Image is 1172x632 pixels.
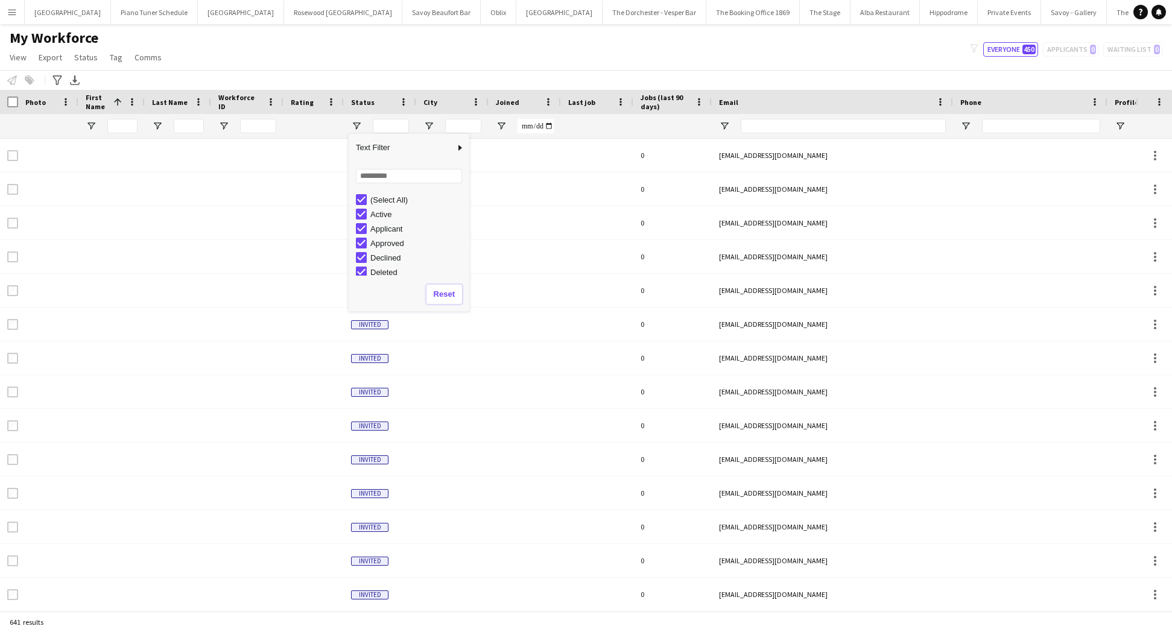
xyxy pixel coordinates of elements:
span: View [10,52,27,63]
div: 0 [633,443,712,476]
span: Invited [351,523,388,532]
span: Invited [351,422,388,431]
span: Invited [351,557,388,566]
button: [GEOGRAPHIC_DATA] [198,1,284,24]
button: [GEOGRAPHIC_DATA] [516,1,603,24]
div: [EMAIL_ADDRESS][DOMAIN_NAME] [712,443,953,476]
div: [EMAIL_ADDRESS][DOMAIN_NAME] [712,308,953,341]
div: Deleted [370,268,466,277]
input: Row Selection is disabled for this row (unchecked) [7,353,18,364]
button: The Stage [800,1,850,24]
div: [EMAIL_ADDRESS][DOMAIN_NAME] [712,206,953,239]
button: Oblix [481,1,516,24]
span: Text Filter [349,137,455,158]
button: The Booking Office 1869 [706,1,800,24]
div: Declined [370,253,466,262]
input: Status Filter Input [373,119,409,133]
input: Search filter values [356,169,462,183]
div: [EMAIL_ADDRESS][DOMAIN_NAME] [712,240,953,273]
button: Alba Restaurant [850,1,920,24]
span: Joined [496,98,519,107]
span: Invited [351,455,388,464]
button: Reset [426,285,462,304]
div: [EMAIL_ADDRESS][DOMAIN_NAME] [712,341,953,374]
span: Comms [135,52,162,63]
span: Invited [351,590,388,599]
input: Last Name Filter Input [174,119,204,133]
div: Approved [370,239,466,248]
span: Invited [351,354,388,363]
input: Row Selection is disabled for this row (unchecked) [7,420,18,431]
input: Row Selection is disabled for this row (unchecked) [7,319,18,330]
div: 0 [633,510,712,543]
div: [EMAIL_ADDRESS][DOMAIN_NAME] [712,139,953,172]
span: Invited [351,388,388,397]
div: Applicant [370,224,466,233]
div: 0 [633,375,712,408]
a: Status [69,49,103,65]
a: Export [34,49,67,65]
button: Open Filter Menu [1115,121,1126,131]
div: Active [370,210,466,219]
div: 0 [633,578,712,611]
span: My Workforce [10,29,98,47]
button: Open Filter Menu [86,121,97,131]
div: [EMAIL_ADDRESS][DOMAIN_NAME] [712,375,953,408]
span: Phone [960,98,981,107]
div: 0 [633,341,712,374]
span: Status [351,98,375,107]
input: Row Selection is disabled for this row (unchecked) [7,387,18,397]
button: Hippodrome [920,1,978,24]
div: 0 [633,206,712,239]
div: 0 [633,172,712,206]
input: Row Selection is disabled for this row (unchecked) [7,488,18,499]
a: Tag [105,49,127,65]
div: [EMAIL_ADDRESS][DOMAIN_NAME] [712,578,953,611]
span: Status [74,52,98,63]
input: Row Selection is disabled for this row (unchecked) [7,218,18,229]
span: Rating [291,98,314,107]
div: [EMAIL_ADDRESS][DOMAIN_NAME] [712,409,953,442]
input: Row Selection is disabled for this row (unchecked) [7,184,18,195]
div: Column Filter [349,134,469,311]
span: Workforce ID [218,93,262,111]
button: Open Filter Menu [719,121,730,131]
span: Invited [351,489,388,498]
span: Profile [1115,98,1139,107]
button: Open Filter Menu [496,121,507,131]
span: Last Name [152,98,188,107]
button: Savoy Beaufort Bar [402,1,481,24]
span: Invited [351,320,388,329]
a: Comms [130,49,166,65]
div: 0 [633,476,712,510]
div: [EMAIL_ADDRESS][DOMAIN_NAME] [712,274,953,307]
span: Tag [110,52,122,63]
button: Open Filter Menu [423,121,434,131]
input: Joined Filter Input [518,119,554,133]
div: (Select All) [370,195,466,204]
div: [EMAIL_ADDRESS][DOMAIN_NAME] [712,476,953,510]
app-action-btn: Export XLSX [68,73,82,87]
input: Row Selection is disabled for this row (unchecked) [7,285,18,296]
span: Email [719,98,738,107]
div: [EMAIL_ADDRESS][DOMAIN_NAME] [712,544,953,577]
app-action-btn: Advanced filters [50,73,65,87]
span: City [423,98,437,107]
button: Piano Tuner Schedule [111,1,198,24]
button: Private Events [978,1,1041,24]
input: Row Selection is disabled for this row (unchecked) [7,251,18,262]
button: Savoy - Gallery [1041,1,1107,24]
div: 0 [633,544,712,577]
button: Open Filter Menu [351,121,362,131]
span: First Name [86,93,109,111]
div: Filter List [349,192,469,352]
input: Row Selection is disabled for this row (unchecked) [7,589,18,600]
input: Workforce ID Filter Input [240,119,276,133]
input: City Filter Input [445,119,481,133]
div: 0 [633,274,712,307]
span: Jobs (last 90 days) [641,93,690,111]
span: Export [39,52,62,63]
div: 0 [633,409,712,442]
span: 450 [1022,45,1036,54]
div: 0 [633,240,712,273]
